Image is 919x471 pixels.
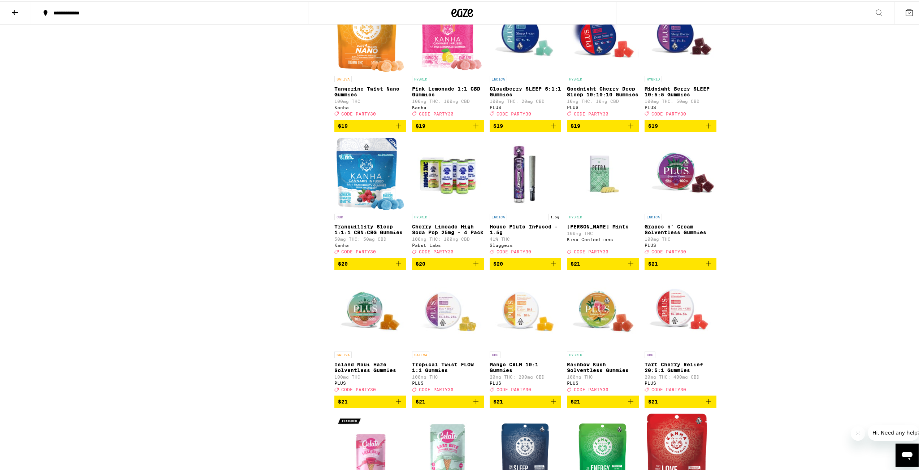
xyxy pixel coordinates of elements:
[645,274,716,394] a: Open page for Tart Cherry Relief 20:5:1 Gummies from PLUS
[548,212,561,219] p: 1.5g
[567,274,639,394] a: Open page for Rainbow Kush Solventless Gummies from PLUS
[412,373,484,378] p: 100mg THC
[645,274,716,346] img: PLUS - Tart Cherry Relief 20:5:1 Gummies
[490,84,562,96] p: Cloudberry SLEEP 5:1:1 Gummies
[416,122,425,127] span: $19
[490,256,562,269] button: Add to bag
[567,222,639,228] p: [PERSON_NAME] Mints
[490,118,562,131] button: Add to bag
[490,360,562,372] p: Mango CALM 10:1 Gummies
[645,84,716,96] p: Midnight Berry SLEEP 10:5:5 Gummies
[334,394,406,406] button: Add to bag
[419,248,454,253] span: CODE PARTY30
[334,235,406,240] p: 50mg THC: 50mg CBD
[416,260,425,265] span: $20
[645,104,716,108] div: PLUS
[334,97,406,102] p: 100mg THC
[412,222,484,234] p: Cherry Limeade High Soda Pop 25mg - 4 Pack
[334,379,406,384] div: PLUS
[334,212,345,219] p: CBD
[490,235,562,240] p: 41% THC
[571,122,580,127] span: $19
[416,397,425,403] span: $21
[567,373,639,378] p: 100mg THC
[4,5,52,11] span: Hi. Need any help?
[338,397,348,403] span: $21
[567,360,639,372] p: Rainbow Kush Solventless Gummies
[651,386,686,391] span: CODE PARTY30
[574,248,608,253] span: CODE PARTY30
[337,136,404,209] img: Kanha - Tranquillity Sleep 1:1:1 CBN:CBG Gummies
[645,212,662,219] p: INDICA
[567,236,639,240] div: Kiva Confections
[412,104,484,108] div: Kanha
[574,110,608,115] span: CODE PARTY30
[645,360,716,372] p: Tart Cherry Relief 20:5:1 Gummies
[334,136,406,256] a: Open page for Tranquillity Sleep 1:1:1 CBN:CBG Gummies from Kanha
[567,104,639,108] div: PLUS
[645,222,716,234] p: Grapes n' Cream Solventless Gummies
[490,136,562,256] a: Open page for House Pluto Infused - 1.5g from Sluggers
[412,212,429,219] p: HYBRID
[645,373,716,378] p: 20mg THC: 400mg CBD
[567,256,639,269] button: Add to bag
[645,379,716,384] div: PLUS
[334,360,406,372] p: Island Maui Haze Solventless Gummies
[571,397,580,403] span: $21
[490,274,562,346] img: PLUS - Mango CALM 10:1 Gummies
[412,84,484,96] p: Pink Lemonade 1:1 CBD Gummies
[651,110,686,115] span: CODE PARTY30
[412,379,484,384] div: PLUS
[493,397,503,403] span: $21
[412,136,484,256] a: Open page for Cherry Limeade High Soda Pop 25mg - 4 Pack from Pabst Labs
[490,74,507,81] p: INDICA
[567,274,639,346] img: PLUS - Rainbow Kush Solventless Gummies
[648,122,658,127] span: $19
[567,136,639,209] img: Kiva Confections - Petra Moroccan Mints
[412,118,484,131] button: Add to bag
[334,350,352,357] p: SATIVA
[645,97,716,102] p: 100mg THC: 50mg CBD
[868,423,919,439] iframe: Message from company
[490,373,562,378] p: 20mg THC: 200mg CBD
[567,394,639,406] button: Add to bag
[334,241,406,246] div: Kanha
[567,212,584,219] p: HYBRID
[497,110,531,115] span: CODE PARTY30
[493,122,503,127] span: $19
[493,260,503,265] span: $20
[651,248,686,253] span: CODE PARTY30
[334,274,406,346] img: PLUS - Island Maui Haze Solventless Gummies
[490,136,562,209] img: Sluggers - House Pluto Infused - 1.5g
[412,274,484,346] img: PLUS - Tropical Twist FLOW 1:1 Gummies
[412,350,429,357] p: SATIVA
[490,212,507,219] p: INDICA
[334,84,406,96] p: Tangerine Twist Nano Gummies
[412,235,484,240] p: 100mg THC: 100mg CBD
[412,241,484,246] div: Pabst Labs
[490,97,562,102] p: 100mg THC: 20mg CBD
[574,386,608,391] span: CODE PARTY30
[645,136,716,209] img: PLUS - Grapes n' Cream Solventless Gummies
[645,350,655,357] p: CBD
[567,136,639,256] a: Open page for Petra Moroccan Mints from Kiva Confections
[412,74,429,81] p: HYBRID
[419,386,454,391] span: CODE PARTY30
[571,260,580,265] span: $21
[645,241,716,246] div: PLUS
[896,442,919,465] iframe: Button to launch messaging window
[412,360,484,372] p: Tropical Twist FLOW 1:1 Gummies
[648,397,658,403] span: $21
[567,350,584,357] p: HYBRID
[341,386,376,391] span: CODE PARTY30
[645,136,716,256] a: Open page for Grapes n' Cream Solventless Gummies from PLUS
[412,136,484,209] img: Pabst Labs - Cherry Limeade High Soda Pop 25mg - 4 Pack
[645,394,716,406] button: Add to bag
[412,256,484,269] button: Add to bag
[334,373,406,378] p: 100mg THC
[490,222,562,234] p: House Pluto Infused - 1.5g
[412,274,484,394] a: Open page for Tropical Twist FLOW 1:1 Gummies from PLUS
[338,122,348,127] span: $19
[412,97,484,102] p: 100mg THC: 100mg CBD
[645,256,716,269] button: Add to bag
